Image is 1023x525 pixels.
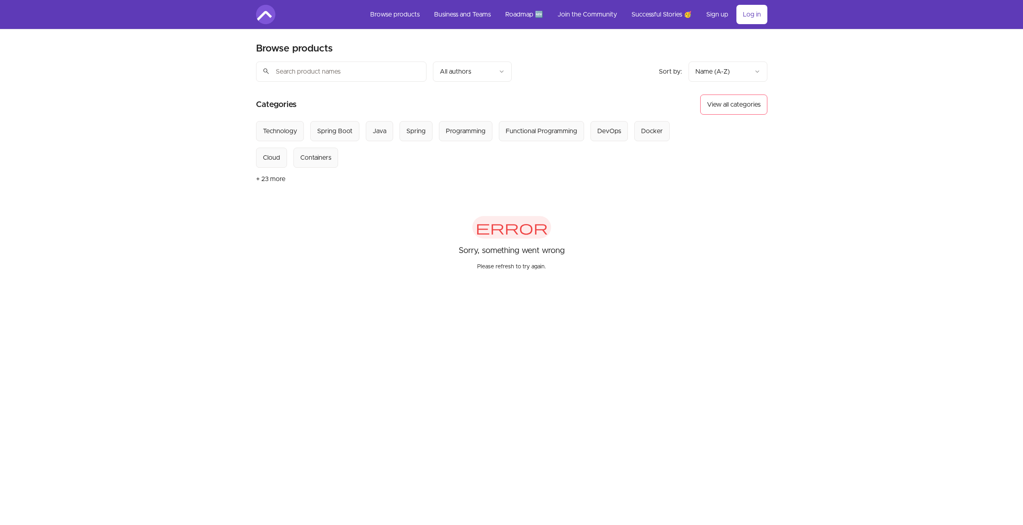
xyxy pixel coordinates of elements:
[597,126,621,136] div: DevOps
[256,95,297,115] h2: Categories
[256,42,333,55] h2: Browse products
[641,126,663,136] div: Docker
[689,62,767,82] button: Product sort options
[477,256,546,271] p: Please refresh to try again.
[364,5,767,24] nav: Main
[700,5,735,24] a: Sign up
[625,5,698,24] a: Successful Stories 🥳
[700,95,767,115] button: View all categories
[373,126,386,136] div: Java
[263,153,280,163] div: Cloud
[472,216,551,239] span: error
[551,5,623,24] a: Join the Community
[300,153,331,163] div: Containers
[433,62,512,82] button: Filter by author
[263,126,297,136] div: Technology
[364,5,426,24] a: Browse products
[256,62,426,82] input: Search product names
[459,245,565,256] p: Sorry, something went wrong
[736,5,767,24] a: Log in
[428,5,497,24] a: Business and Teams
[256,168,285,190] button: + 23 more
[499,5,549,24] a: Roadmap 🆕
[406,126,426,136] div: Spring
[317,126,353,136] div: Spring Boot
[506,126,577,136] div: Functional Programming
[256,5,275,24] img: Amigoscode logo
[659,68,682,75] span: Sort by:
[446,126,486,136] div: Programming
[262,66,270,77] span: search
